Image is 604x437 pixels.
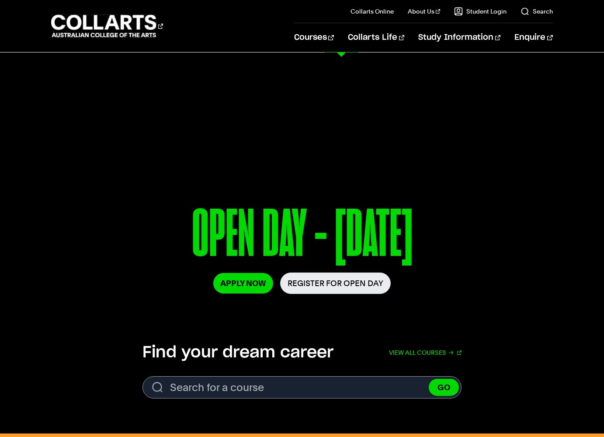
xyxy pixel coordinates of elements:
[142,343,333,362] h2: Find your dream career
[429,379,459,396] button: GO
[142,376,462,399] form: Search
[418,23,500,52] a: Study Information
[294,23,334,52] a: Courses
[521,7,553,16] a: Search
[51,14,163,38] div: Go to homepage
[351,7,394,16] a: Collarts Online
[142,376,462,399] input: Search for a course
[514,23,552,52] a: Enquire
[408,7,440,16] a: About Us
[454,7,507,16] a: Student Login
[280,273,391,294] a: Register for Open Day
[348,23,404,52] a: Collarts Life
[213,273,273,294] a: Apply Now
[51,200,552,273] p: OPEN DAY - [DATE]
[389,343,462,362] a: View all courses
